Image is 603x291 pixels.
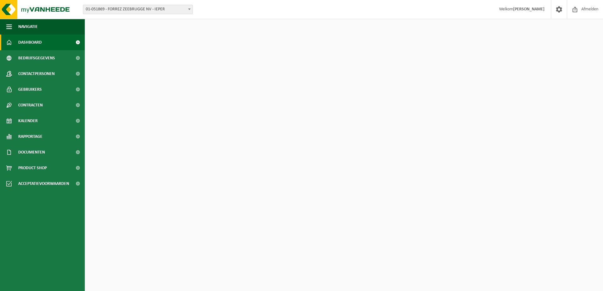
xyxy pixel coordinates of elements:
[18,113,38,129] span: Kalender
[18,97,43,113] span: Contracten
[18,82,42,97] span: Gebruikers
[3,277,105,291] iframe: chat widget
[83,5,193,14] span: 01-051869 - FORREZ ZEEBRUGGE NV - IEPER
[18,176,69,191] span: Acceptatievoorwaarden
[18,50,55,66] span: Bedrijfsgegevens
[18,144,45,160] span: Documenten
[83,5,193,14] span: 01-051869 - FORREZ ZEEBRUGGE NV - IEPER
[18,19,38,35] span: Navigatie
[18,160,47,176] span: Product Shop
[18,35,42,50] span: Dashboard
[18,129,42,144] span: Rapportage
[513,7,545,12] strong: [PERSON_NAME]
[18,66,55,82] span: Contactpersonen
